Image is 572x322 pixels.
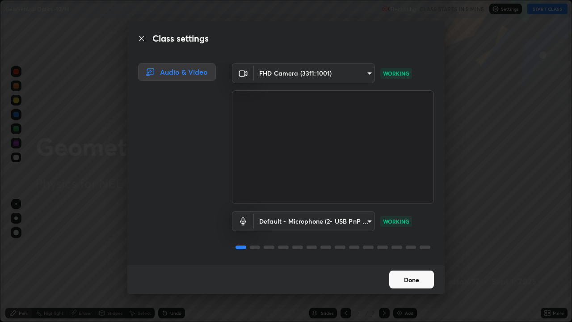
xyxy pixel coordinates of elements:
[138,63,216,81] div: Audio & Video
[254,211,375,231] div: FHD Camera (33f1:1001)
[152,32,209,45] h2: Class settings
[254,63,375,83] div: FHD Camera (33f1:1001)
[383,69,409,77] p: WORKING
[383,217,409,225] p: WORKING
[389,271,434,288] button: Done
